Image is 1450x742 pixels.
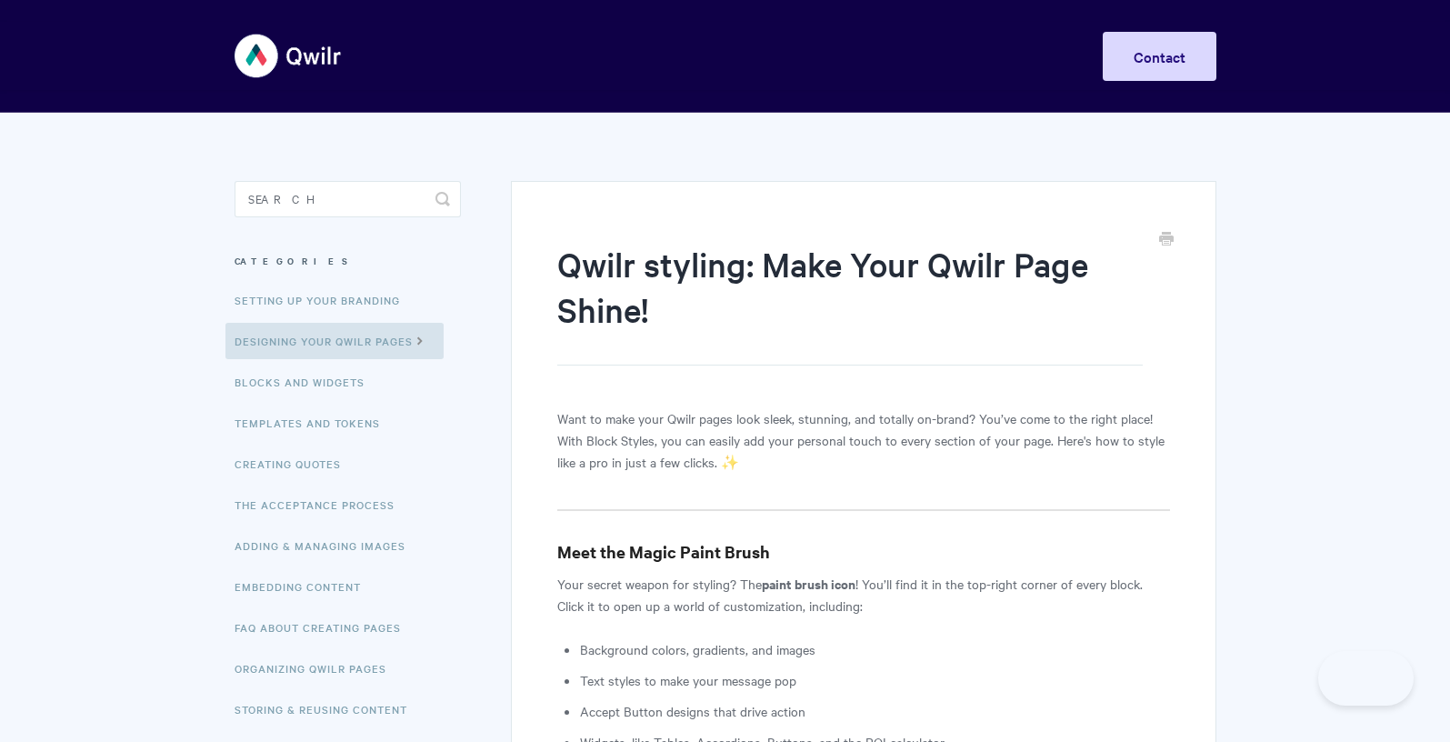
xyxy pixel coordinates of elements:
h3: Categories [235,245,461,277]
li: Accept Button designs that drive action [580,700,1169,722]
a: FAQ About Creating Pages [235,609,415,646]
a: Organizing Qwilr Pages [235,650,400,687]
input: Search [235,181,461,217]
p: Your secret weapon for styling? The ! You’ll find it in the top-right corner of every block. Clic... [557,573,1169,617]
iframe: Toggle Customer Support [1318,651,1414,706]
a: Setting up your Branding [235,282,414,318]
h1: Qwilr styling: Make Your Qwilr Page Shine! [557,241,1142,366]
a: Storing & Reusing Content [235,691,421,727]
a: Contact [1103,32,1216,81]
a: Blocks and Widgets [235,364,378,400]
a: Templates and Tokens [235,405,394,441]
a: Print this Article [1159,230,1174,250]
strong: paint brush icon [762,574,855,593]
img: Qwilr Help Center [235,22,343,90]
h3: Meet the Magic Paint Brush [557,539,1169,565]
li: Background colors, gradients, and images [580,638,1169,660]
a: Creating Quotes [235,446,355,482]
a: Embedding Content [235,568,375,605]
a: The Acceptance Process [235,486,408,523]
p: Want to make your Qwilr pages look sleek, stunning, and totally on-brand? You’ve come to the righ... [557,407,1169,473]
li: Text styles to make your message pop [580,669,1169,691]
a: Adding & Managing Images [235,527,419,564]
a: Designing Your Qwilr Pages [225,323,444,359]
